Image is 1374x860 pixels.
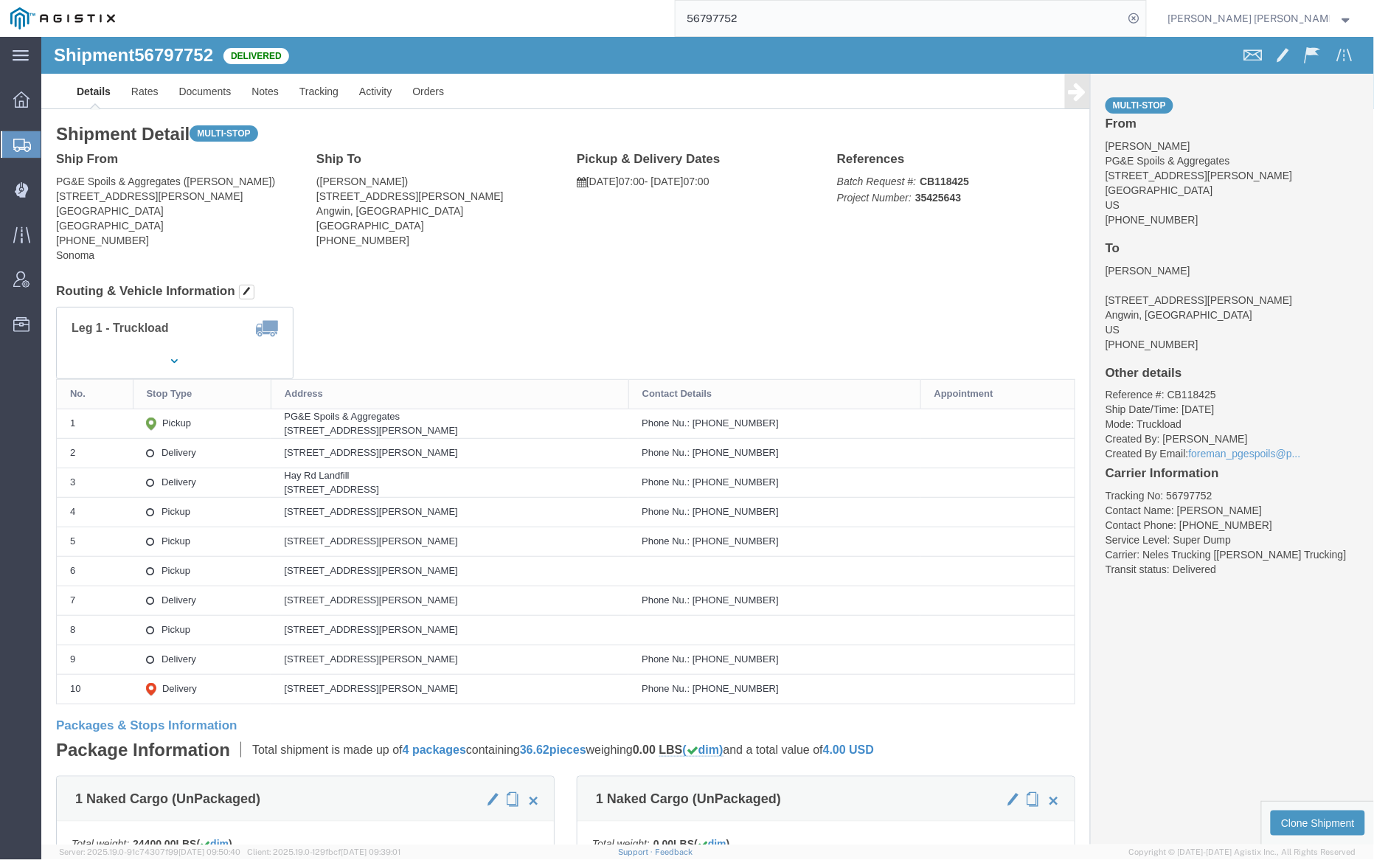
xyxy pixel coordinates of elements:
[341,847,400,856] span: [DATE] 09:39:01
[1167,10,1353,27] button: [PERSON_NAME] [PERSON_NAME]
[655,847,693,856] a: Feedback
[1129,846,1356,859] span: Copyright © [DATE]-[DATE] Agistix Inc., All Rights Reserved
[619,847,656,856] a: Support
[1168,10,1330,27] span: Kayte Bray Dogali
[59,847,240,856] span: Server: 2025.19.0-91c74307f99
[10,7,115,30] img: logo
[178,847,240,856] span: [DATE] 09:50:40
[676,1,1124,36] input: Search for shipment number, reference number
[41,37,1374,845] iframe: FS Legacy Container
[247,847,400,856] span: Client: 2025.19.0-129fbcf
